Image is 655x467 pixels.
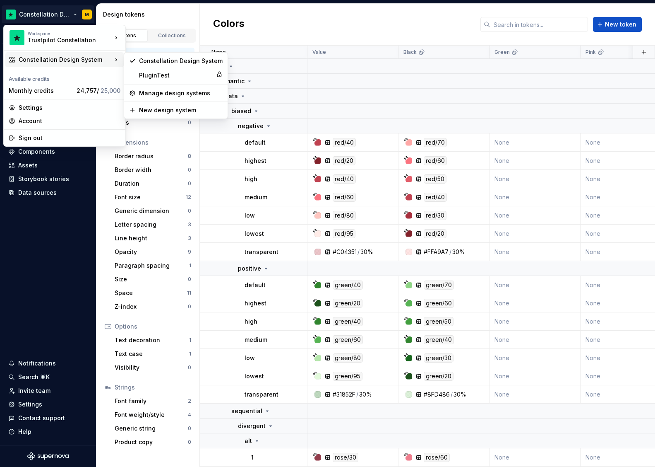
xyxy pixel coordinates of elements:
div: Workspace [28,31,112,36]
img: d602db7a-5e75-4dfe-a0a4-4b8163c7bad2.png [10,30,24,45]
div: Account [19,117,120,125]
div: Constellation Design System [139,57,223,65]
div: Sign out [19,134,120,142]
div: Monthly credits [9,87,73,95]
div: New design system [139,106,223,114]
div: Settings [19,104,120,112]
span: 24,757 / [77,87,120,94]
div: PluginTest [139,71,213,80]
div: Trustpilot Constellation [28,36,98,44]
div: Manage design systems [139,89,223,97]
div: Available credits [5,71,124,84]
span: 25,000 [101,87,120,94]
div: Constellation Design System [19,56,112,64]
